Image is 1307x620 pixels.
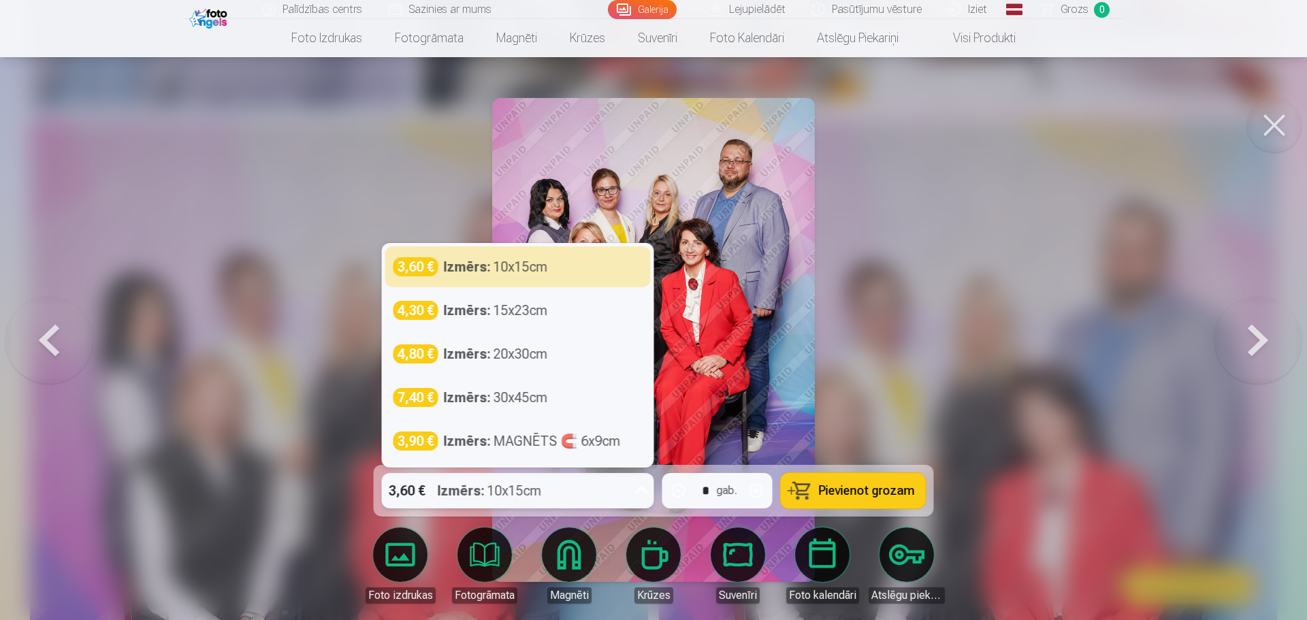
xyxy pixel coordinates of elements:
[869,587,945,604] div: Atslēgu piekariņi
[366,587,436,604] div: Foto izdrukas
[547,587,592,604] div: Magnēti
[189,5,231,29] img: /fa1
[531,527,607,604] a: Magnēti
[444,344,491,363] strong: Izmērs :
[615,527,692,604] a: Krūzes
[438,481,485,500] strong: Izmērs :
[1061,1,1088,18] span: Grozs
[393,344,438,363] div: 4,80 €
[784,527,860,604] a: Foto kalendāri
[378,19,480,57] a: Fotogrāmata
[786,587,859,604] div: Foto kalendāri
[393,257,438,276] div: 3,60 €
[1094,2,1110,18] span: 0
[447,527,523,604] a: Fotogrāmata
[382,473,432,508] div: 3,60 €
[700,527,776,604] a: Suvenīri
[480,19,553,57] a: Magnēti
[801,19,915,57] a: Atslēgu piekariņi
[444,257,491,276] strong: Izmērs :
[444,301,548,320] div: 15x23cm
[716,587,760,604] div: Suvenīri
[393,301,438,320] div: 4,30 €
[362,527,438,604] a: Foto izdrukas
[781,473,926,508] button: Pievienot grozam
[452,587,517,604] div: Fotogrāmata
[275,19,378,57] a: Foto izdrukas
[444,388,491,407] strong: Izmērs :
[915,19,1032,57] a: Visi produkti
[444,431,491,451] strong: Izmērs :
[393,388,438,407] div: 7,40 €
[553,19,622,57] a: Krūzes
[444,431,621,451] div: MAGNĒTS 🧲 6x9cm
[819,485,915,497] span: Pievienot grozam
[444,301,491,320] strong: Izmērs :
[622,19,694,57] a: Suvenīri
[869,527,945,604] a: Atslēgu piekariņi
[444,344,548,363] div: 20x30cm
[694,19,801,57] a: Foto kalendāri
[634,587,673,604] div: Krūzes
[717,483,737,499] div: gab.
[444,388,548,407] div: 30x45cm
[438,473,542,508] div: 10x15cm
[444,257,548,276] div: 10x15cm
[393,431,438,451] div: 3,90 €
